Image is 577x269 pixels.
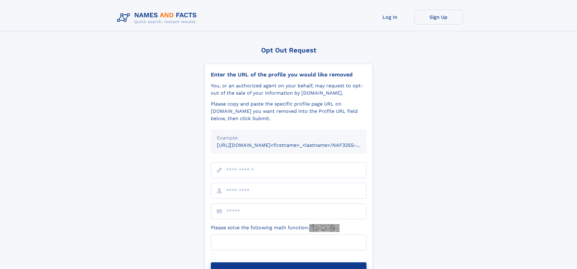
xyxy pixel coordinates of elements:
[204,46,373,54] div: Opt Out Request
[217,142,378,148] small: [URL][DOMAIN_NAME]<firstname>_<lastname>/NAF325G-xxxxxxxx
[211,100,366,122] div: Please copy and paste the specific profile page URL on [DOMAIN_NAME] you want removed into the Pr...
[366,10,414,25] a: Log In
[217,134,360,142] div: Example:
[211,82,366,97] div: You, or an authorized agent on your behalf, may request to opt-out of the sale of your informatio...
[211,71,366,78] div: Enter the URL of the profile you would like removed
[211,224,340,232] label: Please solve the following math function:
[414,10,463,25] a: Sign Up
[114,10,202,26] img: Logo Names and Facts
